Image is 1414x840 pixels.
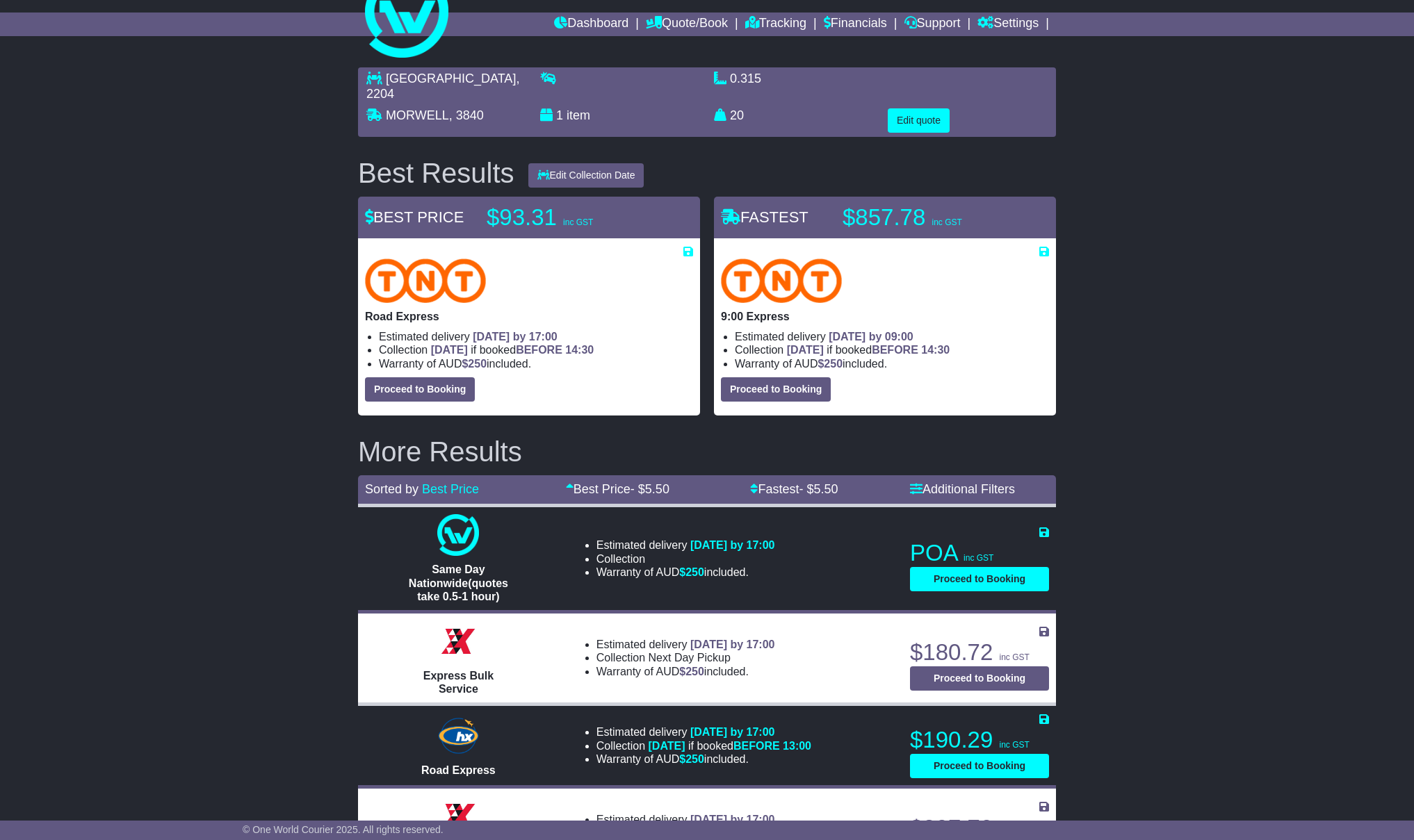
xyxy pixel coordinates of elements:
[679,666,704,677] span: $
[999,740,1029,750] span: inc GST
[379,357,693,370] li: Warranty of AUD included.
[721,377,831,402] button: Proceed to Booking
[449,108,484,122] span: , 3840
[596,739,811,752] li: Collection
[596,752,811,766] li: Warranty of AUD included.
[824,358,843,370] span: 250
[365,377,475,402] button: Proceed to Booking
[596,538,775,552] li: Estimated delivery
[910,726,1049,754] p: $190.29
[631,482,669,496] span: - $
[690,814,775,825] span: [DATE] by 17:00
[365,482,418,496] span: Sorted by
[351,158,521,188] div: Best Results
[910,754,1049,778] button: Proceed to Booking
[645,482,669,496] span: 5.50
[409,563,508,602] span: Same Day Nationwide(quotes take 0.5-1 hour)
[596,725,811,739] li: Estimated delivery
[690,726,775,738] span: [DATE] by 17:00
[910,639,1049,666] p: $180.72
[649,740,685,752] span: [DATE]
[910,482,1015,496] a: Additional Filters
[566,482,669,496] a: Best Price- $5.50
[487,204,660,231] p: $93.31
[690,539,775,551] span: [DATE] by 17:00
[649,652,731,664] span: Next Day Pickup
[563,217,593,227] span: inc GST
[735,357,1049,370] li: Warranty of AUD included.
[462,358,487,370] span: $
[685,753,704,765] span: 250
[735,343,1049,356] li: Collection
[435,715,481,757] img: Hunter Express: Road Express
[423,670,494,695] span: Express Bulk Service
[818,358,843,370] span: $
[565,344,594,356] span: 14:30
[596,651,775,664] li: Collection
[888,108,950,133] button: Edit quote
[554,13,628,36] a: Dashboard
[799,482,838,496] span: - $
[733,740,780,752] span: BEFORE
[679,566,704,578] span: $
[596,638,775,651] li: Estimated delivery
[386,72,516,85] span: [GEOGRAPHIC_DATA]
[646,13,728,36] a: Quote/Book
[596,665,775,678] li: Warranty of AUD included.
[243,824,444,835] span: © One World Courier 2025. All rights reserved.
[904,13,961,36] a: Support
[421,764,496,776] span: Road Express
[567,108,590,122] span: item
[365,310,693,323] p: Road Express
[516,344,562,356] span: BEFORE
[787,344,824,356] span: [DATE]
[750,482,838,496] a: Fastest- $5.50
[910,539,1049,567] p: POA
[783,740,811,752] span: 13:00
[596,566,775,579] li: Warranty of AUD included.
[386,108,449,122] span: MORWELL
[437,796,479,837] img: Border Express: Express Parcel Service
[745,13,806,36] a: Tracking
[721,208,808,226] span: FASTEST
[721,310,1049,323] p: 9:00 Express
[431,344,468,356] span: [DATE]
[379,330,693,343] li: Estimated delivery
[431,344,594,356] span: if booked
[528,163,644,188] button: Edit Collection Date
[685,566,704,578] span: 250
[787,344,950,356] span: if booked
[730,72,761,85] span: 0.315
[921,344,950,356] span: 14:30
[556,108,563,122] span: 1
[730,108,744,122] span: 20
[468,358,487,370] span: 250
[872,344,918,356] span: BEFORE
[473,331,558,343] span: [DATE] by 17:00
[358,436,1056,467] h2: More Results
[964,553,993,563] span: inc GST
[999,652,1029,662] span: inc GST
[829,331,913,343] span: [DATE] by 09:00
[596,552,775,566] li: Collection
[977,13,1039,36] a: Settings
[910,567,1049,591] button: Proceed to Booking
[437,620,479,662] img: Border Express: Express Bulk Service
[824,13,887,36] a: Financials
[437,514,479,556] img: One World Courier: Same Day Nationwide(quotes take 0.5-1 hour)
[843,204,1016,231] p: $857.78
[422,482,479,496] a: Best Price
[814,482,838,496] span: 5.50
[365,208,464,226] span: BEST PRICE
[721,258,842,303] img: TNT Domestic: 9:00 Express
[379,343,693,356] li: Collection
[690,639,775,650] span: [DATE] by 17:00
[910,666,1049,691] button: Proceed to Booking
[365,258,486,303] img: TNT Domestic: Road Express
[596,813,775,826] li: Estimated delivery
[366,72,519,101] span: , 2204
[685,666,704,677] span: 250
[649,740,811,752] span: if booked
[932,217,961,227] span: inc GST
[735,330,1049,343] li: Estimated delivery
